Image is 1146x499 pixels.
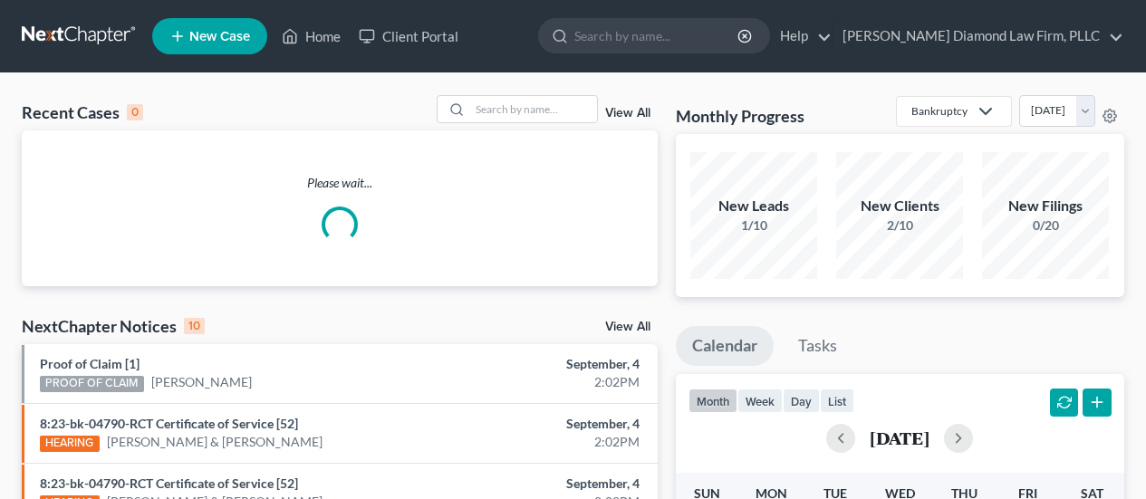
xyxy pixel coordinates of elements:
[40,376,144,392] div: PROOF OF CLAIM
[273,20,350,53] a: Home
[40,416,298,431] a: 8:23-bk-04790-RCT Certificate of Service [52]
[470,96,597,122] input: Search by name...
[22,101,143,123] div: Recent Cases
[451,433,639,451] div: 2:02PM
[451,373,639,391] div: 2:02PM
[690,196,817,216] div: New Leads
[737,389,783,413] button: week
[870,428,929,447] h2: [DATE]
[574,19,740,53] input: Search by name...
[771,20,832,53] a: Help
[22,174,658,192] p: Please wait...
[783,389,820,413] button: day
[451,415,639,433] div: September, 4
[833,20,1123,53] a: [PERSON_NAME] Diamond Law Firm, PLLC
[982,196,1109,216] div: New Filings
[836,196,963,216] div: New Clients
[40,436,100,452] div: HEARING
[689,389,737,413] button: month
[451,355,639,373] div: September, 4
[127,104,143,120] div: 0
[782,326,853,366] a: Tasks
[690,216,817,235] div: 1/10
[836,216,963,235] div: 2/10
[22,315,205,337] div: NextChapter Notices
[676,105,804,127] h3: Monthly Progress
[184,318,205,334] div: 10
[350,20,467,53] a: Client Portal
[151,373,252,391] a: [PERSON_NAME]
[911,103,968,119] div: Bankruptcy
[107,433,323,451] a: [PERSON_NAME] & [PERSON_NAME]
[40,356,140,371] a: Proof of Claim [1]
[605,321,650,333] a: View All
[676,326,774,366] a: Calendar
[605,107,650,120] a: View All
[982,216,1109,235] div: 0/20
[189,30,250,43] span: New Case
[820,389,854,413] button: list
[451,475,639,493] div: September, 4
[40,475,298,491] a: 8:23-bk-04790-RCT Certificate of Service [52]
